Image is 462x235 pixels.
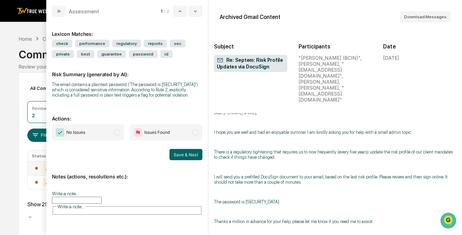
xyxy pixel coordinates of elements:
div: Communications Archive [42,36,99,42]
span: Preclearance [14,148,45,155]
div: "[PERSON_NAME] (BCIN)", [PERSON_NAME], "[EMAIL_ADDRESS][DOMAIN_NAME]", [PERSON_NAME], [PERSON_NAM... [299,55,372,103]
img: Checkmark [56,128,64,137]
button: See all [109,81,128,90]
div: [DATE] [383,55,399,61]
span: sec [170,40,186,47]
span: password [129,50,158,58]
button: Start new chat [119,60,128,69]
span: Download Messages [404,14,447,19]
span: Pylon [70,174,85,179]
p: Actions: [52,107,202,122]
div: Assessment [69,8,99,15]
h2: Date [383,43,456,50]
span: reports [144,40,167,47]
span: • [58,100,61,106]
span: guarantee [97,50,126,58]
span: I will send you a prefilled DocuSign document to your email, based on the last risk profile. Plea... [214,174,448,185]
img: 8933085812038_c878075ebb4cc5468115_72.jpg [15,58,27,71]
p: How can we help? [7,19,128,31]
img: logo [17,8,51,14]
iframe: Open customer support [440,212,458,231]
span: Issues Found [144,129,170,136]
div: All Conversations [27,83,80,94]
div: We're available if you need us! [32,65,96,71]
button: Download Messages [400,11,451,22]
span: [DATE] [62,100,76,106]
span: • [58,119,61,125]
span: regulatory [112,40,141,47]
div: 🗄️ [51,149,56,155]
div: Start new chat [32,58,115,65]
h2: Participants [299,43,372,50]
a: 🖐️Preclearance [4,145,48,158]
div: 🖐️ [7,149,13,155]
span: Data Lookup [14,162,44,169]
span: id [160,50,173,58]
div: Home [19,36,32,42]
div: Archived Gmail Content [220,14,280,20]
a: 🔎Data Lookup [4,159,47,171]
span: [PERSON_NAME] [22,119,57,125]
th: Status [28,151,61,161]
div: Past conversations [7,83,47,88]
span: best [77,50,94,58]
span: The password is [SECURITY_DATA] [214,199,279,204]
span: 1 [161,8,162,14]
span: Thanks a million in advance for your help, please let me know if you need me to assist. [214,219,374,224]
span: performance [75,40,109,47]
span: private [52,50,74,58]
div: The email contains a plaintext password ('The password is [SECURITY_DATA]') which is considered s... [52,82,202,98]
img: 1746055101610-c473b297-6a78-478c-a979-82029cc54cd1 [7,58,20,71]
span: No Issues [66,129,85,136]
span: / 2 [163,8,171,14]
div: Lexicon Matches: [52,22,202,37]
img: Vicki [7,93,18,105]
img: Vicki [7,112,18,124]
h2: Subject [214,43,287,50]
span: Re: Septem: Risk Profile Updates via DocuSign [217,57,284,70]
a: Powered byPylon [49,174,85,179]
div: 2 [32,112,35,118]
span: Attestations [58,148,87,155]
div: Review Required [32,106,66,111]
div: Show 25 [27,201,69,208]
div: 🔎 [7,162,13,168]
img: Flag [134,128,142,137]
span: [PERSON_NAME] [22,100,57,106]
span: Write a note... [58,204,85,209]
span: check [52,40,72,47]
button: Filters [27,129,58,142]
span: [DATE] [62,119,76,125]
p: Notes (actions, resolutions etc.): [52,165,202,179]
a: 🗄️Attestations [48,145,90,158]
div: Review your communication records across channels [19,64,444,70]
p: Risk Summary (generated by AI): [52,63,202,77]
span: There is a regulatory tightening that requires us to now frequently (every five years) update the... [214,149,453,160]
button: Save & Next [169,149,202,160]
div: Communications Archive [19,43,444,61]
label: Write a note... [52,191,79,196]
span: I hope you are well and had an enjoyable summer. I am kindly asking you for help with a small adm... [214,130,412,135]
